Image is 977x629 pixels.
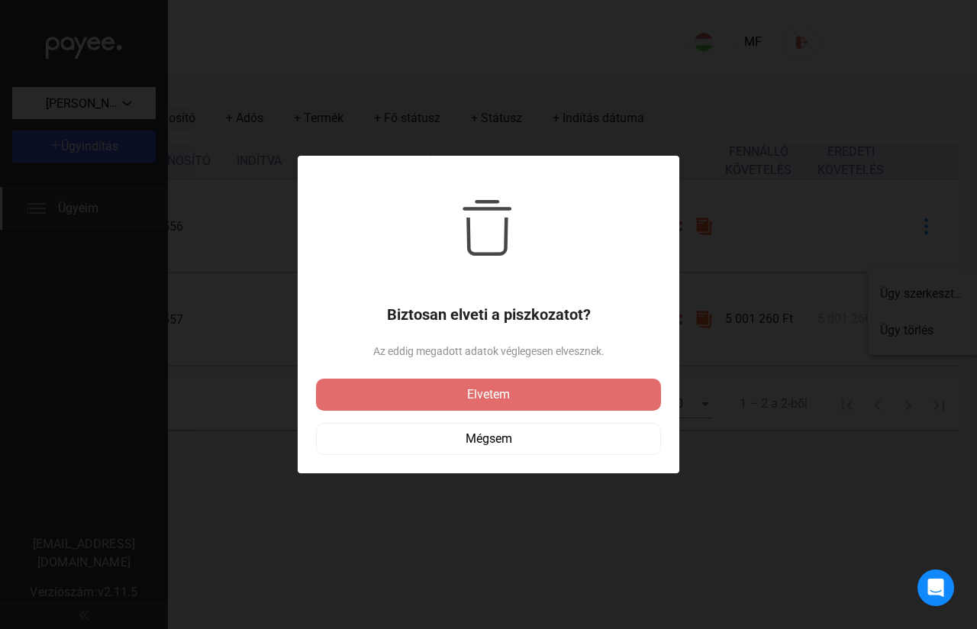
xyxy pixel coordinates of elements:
[316,342,661,360] span: Az eddig megadott adatok véglegesen elvesznek.
[461,200,517,256] img: trash-black
[316,423,661,455] button: Mégsem
[316,305,661,324] h1: Biztosan elveti a piszkozatot?
[917,569,954,606] div: Intercom Messenger megnyitása
[316,379,661,411] button: Elvetem
[321,430,656,448] div: Mégsem
[321,385,656,404] div: Elvetem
